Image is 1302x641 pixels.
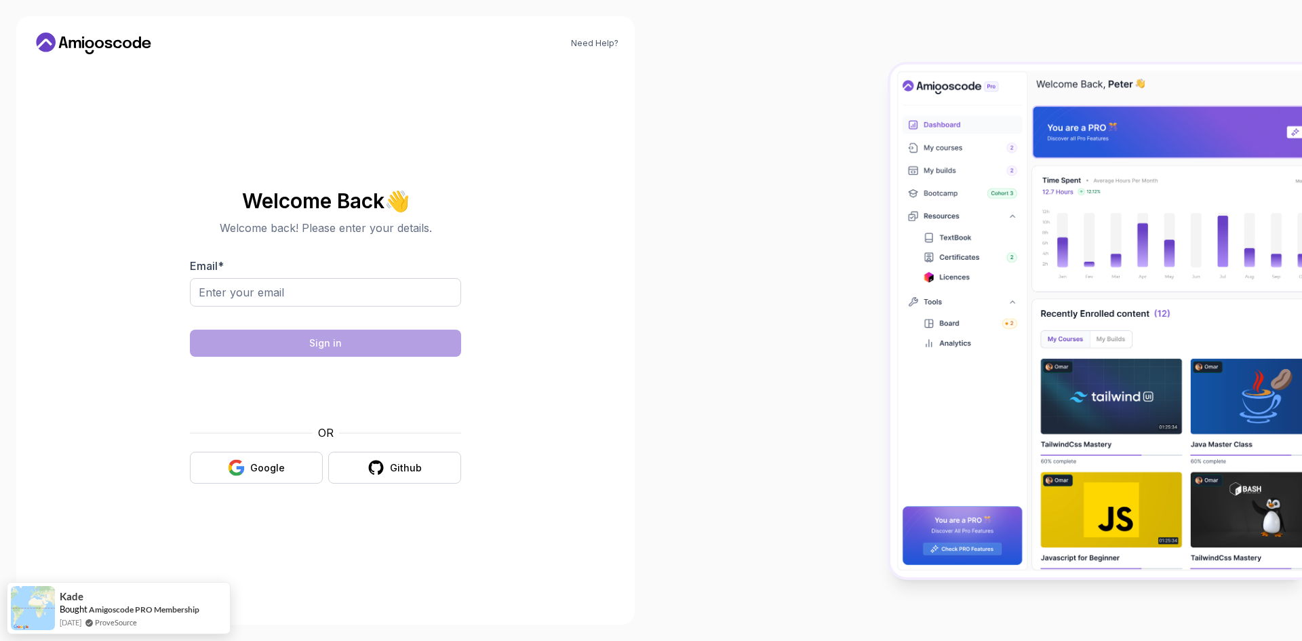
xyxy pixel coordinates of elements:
div: Google [250,461,285,475]
span: Bought [60,604,87,615]
p: Welcome back! Please enter your details. [190,220,461,236]
img: provesource social proof notification image [11,586,55,630]
img: Amigoscode Dashboard [890,64,1302,577]
a: Home link [33,33,155,54]
button: Google [190,452,323,484]
a: ProveSource [95,617,137,628]
label: Email * [190,259,224,273]
span: Kade [60,591,83,602]
iframe: Widget containing checkbox for hCaptcha security challenge [223,365,428,416]
a: Amigoscode PRO Membership [89,604,199,615]
span: 👋 [384,189,410,213]
p: OR [318,425,334,441]
a: Need Help? [571,38,618,49]
h2: Welcome Back [190,190,461,212]
button: Github [328,452,461,484]
div: Sign in [309,336,342,350]
input: Enter your email [190,278,461,307]
button: Sign in [190,330,461,357]
span: [DATE] [60,617,81,628]
div: Github [390,461,422,475]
